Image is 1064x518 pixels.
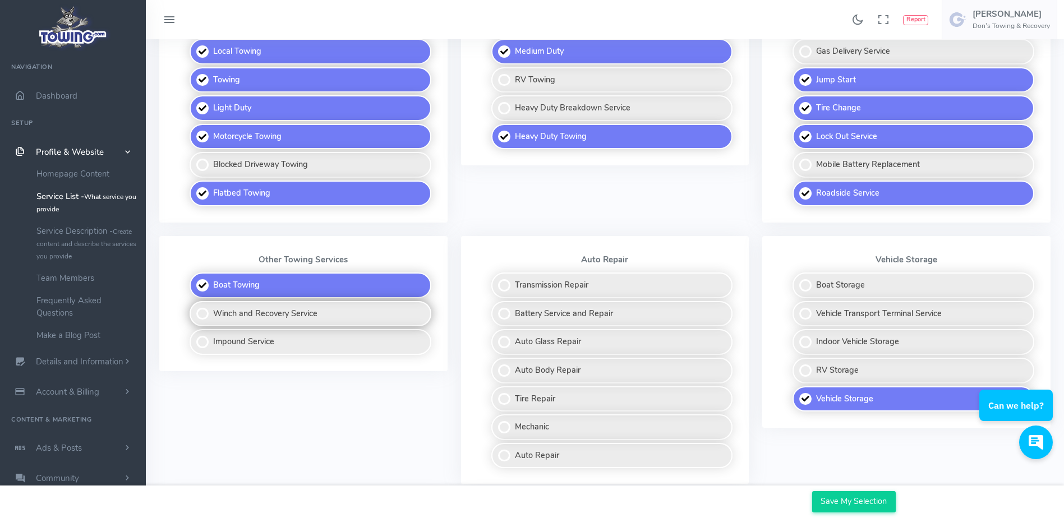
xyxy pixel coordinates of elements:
[190,329,431,355] label: Impound Service
[190,95,431,121] label: Light Duty
[793,386,1034,412] label: Vehicle Storage
[491,386,733,412] label: Tire Repair
[971,359,1064,470] iframe: Conversations
[793,301,1034,327] label: Vehicle Transport Terminal Service
[793,39,1034,64] label: Gas Delivery Service
[793,181,1034,206] label: Roadside Service
[491,95,733,121] label: Heavy Duty Breakdown Service
[190,124,431,150] label: Motorcycle Towing
[793,329,1034,355] label: Indoor Vehicle Storage
[812,491,896,512] input: Save My Selection
[190,181,431,206] label: Flatbed Towing
[491,414,733,440] label: Mechanic
[491,301,733,327] label: Battery Service and Repair
[35,3,111,51] img: logo
[28,324,146,346] a: Make a Blog Post
[36,90,77,101] span: Dashboard
[491,329,733,355] label: Auto Glass Repair
[793,152,1034,178] label: Mobile Battery Replacement
[36,146,104,158] span: Profile & Website
[903,15,928,25] button: Report
[36,442,82,454] span: Ads & Posts
[28,185,146,220] a: Service List -What service you provide
[190,301,431,327] label: Winch and Recovery Service
[776,255,1037,264] p: Vehicle Storage
[28,267,146,289] a: Team Members
[36,473,79,484] span: Community
[475,255,736,264] p: Auto Repair
[190,39,431,64] label: Local Towing
[28,220,146,267] a: Service Description -Create content and describe the services you provide
[36,386,99,397] span: Account & Billing
[491,443,733,469] label: Auto Repair
[491,124,733,150] label: Heavy Duty Towing
[491,39,733,64] label: Medium Duty
[190,152,431,178] label: Blocked Driveway Towing
[36,227,136,261] small: Create content and describe the services you provide
[973,10,1050,18] h5: [PERSON_NAME]
[793,358,1034,383] label: RV Storage
[491,67,733,93] label: RV Towing
[173,255,434,264] p: Other Towing Services
[793,67,1034,93] label: Jump Start
[793,272,1034,298] label: Boat Storage
[491,358,733,383] label: Auto Body Repair
[28,289,146,324] a: Frequently Asked Questions
[949,11,967,29] img: user-image
[36,357,123,368] span: Details and Information
[190,272,431,298] label: Boat Towing
[28,163,146,185] a: Homepage Content
[973,22,1050,30] h6: Don's Towing & Recovery
[190,67,431,93] label: Towing
[36,192,136,214] small: What service you provide
[793,124,1034,150] label: Lock Out Service
[491,272,733,298] label: Transmission Repair
[793,95,1034,121] label: Tire Change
